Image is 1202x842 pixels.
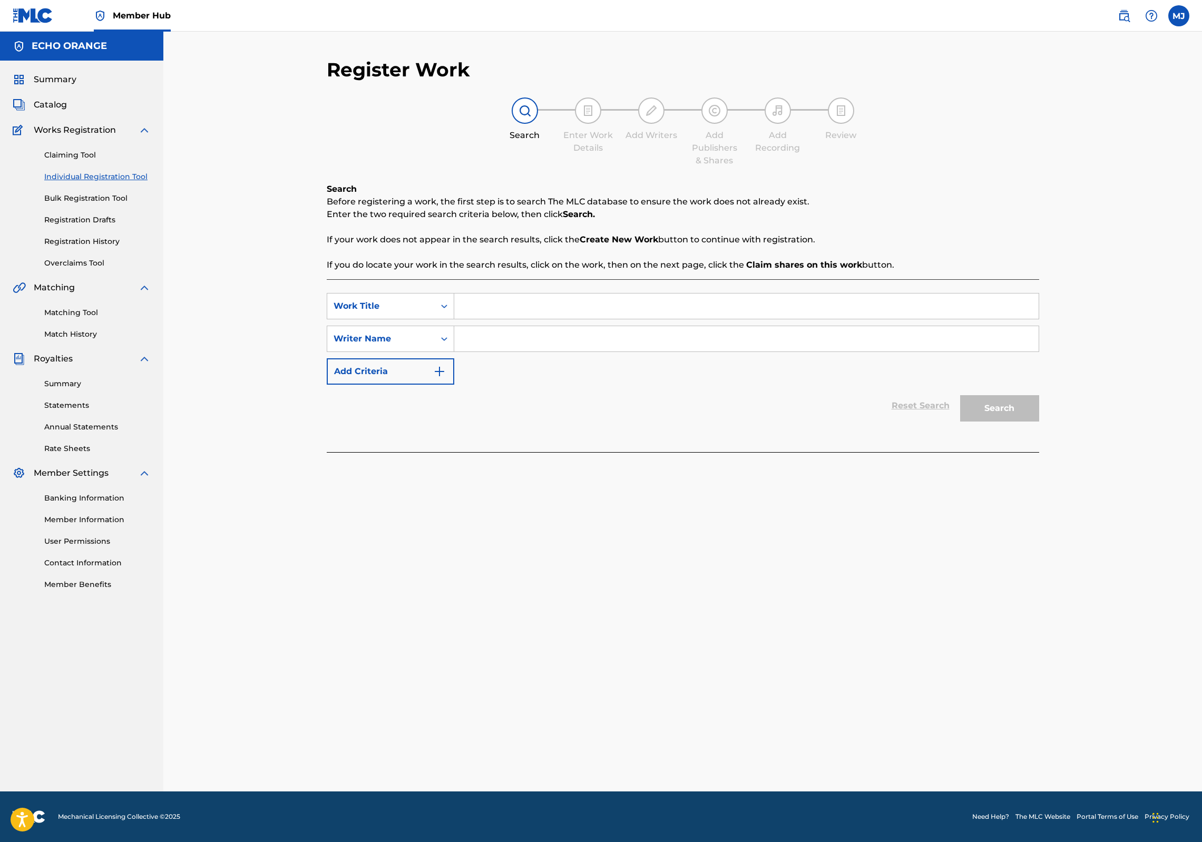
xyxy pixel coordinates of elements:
img: MLC Logo [13,8,53,23]
a: SummarySummary [13,73,76,86]
img: logo [13,810,45,823]
a: User Permissions [44,536,151,547]
strong: Claim shares on this work [746,260,862,270]
div: Add Writers [625,129,678,142]
img: Royalties [13,353,25,365]
a: Banking Information [44,493,151,504]
a: CatalogCatalog [13,99,67,111]
img: expand [138,281,151,294]
img: Catalog [13,99,25,111]
h2: Register Work [327,58,470,82]
div: Add Publishers & Shares [688,129,741,167]
img: Accounts [13,40,25,53]
span: Royalties [34,353,73,365]
img: step indicator icon for Add Publishers & Shares [708,104,721,117]
div: Work Title [334,300,428,312]
a: Matching Tool [44,307,151,318]
button: Add Criteria [327,358,454,385]
a: Summary [44,378,151,389]
strong: Search. [563,209,595,219]
span: Member Hub [113,9,171,22]
a: Claiming Tool [44,150,151,161]
a: Member Information [44,514,151,525]
img: search [1118,9,1130,22]
a: Contact Information [44,557,151,569]
a: Registration Drafts [44,214,151,226]
div: User Menu [1168,5,1189,26]
form: Search Form [327,293,1039,427]
span: Member Settings [34,467,109,479]
iframe: Resource Center [1172,603,1202,691]
div: Glisser [1152,802,1159,834]
a: Rate Sheets [44,443,151,454]
a: Portal Terms of Use [1077,812,1138,821]
strong: Create New Work [580,234,658,244]
img: Matching [13,281,26,294]
a: Public Search [1113,5,1135,26]
div: Writer Name [334,332,428,345]
p: Enter the two required search criteria below, then click [327,208,1039,221]
div: Enter Work Details [562,129,614,154]
div: Add Recording [751,129,804,154]
a: Privacy Policy [1145,812,1189,821]
img: help [1145,9,1158,22]
b: Search [327,184,357,194]
span: Summary [34,73,76,86]
img: step indicator icon for Review [835,104,847,117]
span: Mechanical Licensing Collective © 2025 [58,812,180,821]
a: Individual Registration Tool [44,171,151,182]
a: The MLC Website [1015,812,1070,821]
div: Search [499,129,551,142]
img: Member Settings [13,467,25,479]
h5: ECHO ORANGE [32,40,107,52]
a: Annual Statements [44,422,151,433]
img: Top Rightsholder [94,9,106,22]
a: Bulk Registration Tool [44,193,151,204]
img: expand [138,467,151,479]
a: Statements [44,400,151,411]
a: Match History [44,329,151,340]
img: 9d2ae6d4665cec9f34b9.svg [433,365,446,378]
img: step indicator icon for Search [519,104,531,117]
img: step indicator icon for Enter Work Details [582,104,594,117]
img: Summary [13,73,25,86]
img: step indicator icon for Add Recording [771,104,784,117]
div: Widget de chat [1149,791,1202,842]
a: Overclaims Tool [44,258,151,269]
img: step indicator icon for Add Writers [645,104,658,117]
img: expand [138,353,151,365]
a: Registration History [44,236,151,247]
span: Works Registration [34,124,116,136]
iframe: Chat Widget [1149,791,1202,842]
a: Member Benefits [44,579,151,590]
span: Matching [34,281,75,294]
p: If your work does not appear in the search results, click the button to continue with registration. [327,233,1039,246]
div: Review [815,129,867,142]
img: Works Registration [13,124,26,136]
p: If you do locate your work in the search results, click on the work, then on the next page, click... [327,259,1039,271]
div: Help [1141,5,1162,26]
p: Before registering a work, the first step is to search The MLC database to ensure the work does n... [327,195,1039,208]
a: Need Help? [972,812,1009,821]
span: Catalog [34,99,67,111]
img: expand [138,124,151,136]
